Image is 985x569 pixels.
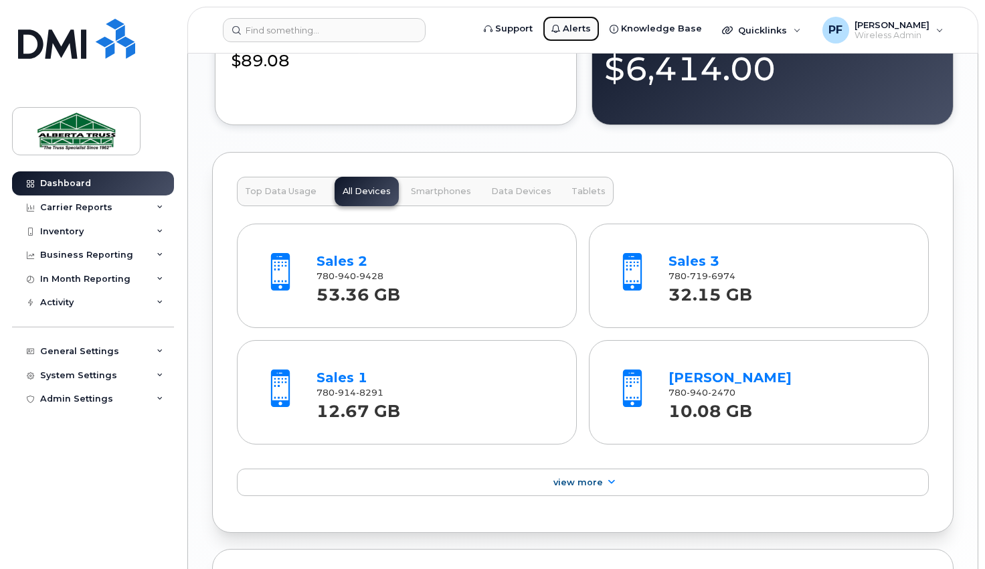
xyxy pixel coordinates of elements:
strong: 53.36 GB [317,277,400,305]
span: Knowledge Base [621,22,702,35]
span: 780 [317,388,383,398]
span: Alerts [563,22,591,35]
span: 940 [687,388,708,398]
div: Paul Foreman [813,17,953,44]
a: Sales 3 [668,253,719,269]
span: 2470 [708,388,735,398]
strong: 12.67 GB [317,394,400,421]
button: Data Devices [483,177,559,206]
button: Tablets [563,177,614,206]
a: View More [237,469,929,497]
button: Top Data Usage [237,177,325,206]
span: Wireless Admin [855,30,929,41]
span: 780 [668,271,735,281]
span: 780 [668,388,735,398]
span: PF [828,22,842,38]
a: Alerts [542,15,600,42]
span: Support [495,22,533,35]
button: Smartphones [403,177,479,206]
div: $89.08 [232,38,560,73]
span: View More [553,477,603,487]
a: Sales 1 [317,370,367,386]
span: [PERSON_NAME] [855,19,929,30]
span: 780 [317,271,383,281]
span: 8291 [356,388,383,398]
a: Sales 2 [317,253,367,269]
input: Find something... [223,18,426,42]
span: 9428 [356,271,383,281]
span: Quicklinks [738,25,787,35]
div: $6,414.00 [604,34,941,92]
span: 6974 [708,271,735,281]
span: Data Devices [491,186,551,197]
strong: 32.15 GB [668,277,752,305]
a: [PERSON_NAME] [668,370,792,386]
span: Smartphones [411,186,471,197]
div: Quicklinks [713,17,810,44]
span: 914 [335,388,356,398]
span: 940 [335,271,356,281]
a: Knowledge Base [600,15,711,42]
strong: 10.08 GB [668,394,752,421]
span: Tablets [571,186,606,197]
span: 719 [687,271,708,281]
a: Support [474,15,542,42]
span: Top Data Usage [245,186,317,197]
